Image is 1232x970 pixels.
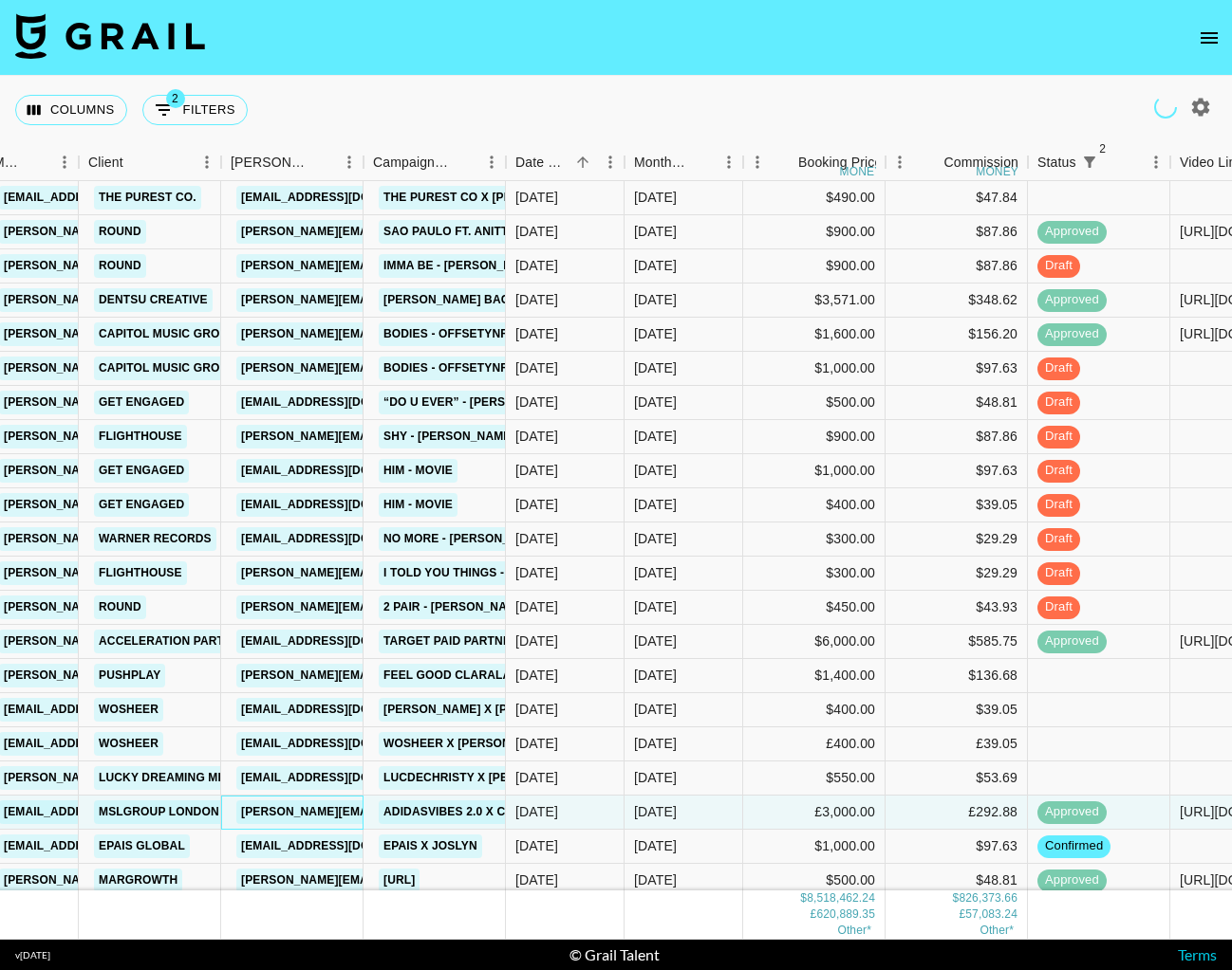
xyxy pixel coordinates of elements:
div: $47.84 [886,181,1028,215]
div: 8/19/2025 [515,734,558,753]
a: [PERSON_NAME] Back To School [379,288,594,312]
a: Acceleration Partners [94,630,261,653]
div: 8/19/2025 [515,802,558,821]
div: $1,000.00 [743,830,886,864]
span: € 1,867.18, CA$ 5,970.06, AU$ 2,020.84 [980,924,1014,937]
button: Menu [886,148,914,176]
a: HIM - MOVIE [379,459,457,483]
span: approved [1037,291,1107,309]
span: approved [1037,223,1107,241]
div: $39.05 [886,693,1028,727]
div: 57,083.24 [965,906,1017,923]
div: Booking Price [798,144,882,181]
a: [EMAIL_ADDRESS][DOMAIN_NAME] [236,698,449,722]
div: 8/18/2025 [515,256,558,275]
div: $97.63 [886,352,1028,386]
a: No More - [PERSON_NAME] [PERSON_NAME] [379,527,652,551]
div: Aug '25 [634,393,677,412]
button: Menu [335,148,364,176]
a: MSLGroup London Limited [94,800,273,824]
button: Sort [123,149,150,175]
div: Aug '25 [634,188,677,207]
div: Aug '25 [634,666,677,685]
a: [PERSON_NAME][EMAIL_ADDRESS][DOMAIN_NAME] [236,664,546,687]
a: [EMAIL_ADDRESS][DOMAIN_NAME] [236,766,449,790]
a: lucdechristy x [PERSON_NAME] [379,766,590,790]
span: confirmed [1037,837,1111,855]
div: 8/19/2025 [515,768,558,787]
div: Campaign (Type) [364,144,506,181]
div: $3,571.00 [743,284,886,318]
div: Aug '25 [634,836,677,855]
img: Grail Talent [15,13,205,59]
div: 8/19/2025 [515,461,558,480]
div: 8/19/2025 [515,597,558,616]
a: [PERSON_NAME][EMAIL_ADDRESS][PERSON_NAME][DOMAIN_NAME] [236,357,644,380]
a: Wosheer x [PERSON_NAME] [379,732,560,756]
span: draft [1037,598,1080,616]
a: [PERSON_NAME] x [PERSON_NAME] [379,698,597,722]
button: Sort [688,149,715,175]
button: Menu [50,148,79,176]
a: Get Engaged [94,391,189,414]
a: EPAIS x joslyn [379,834,482,858]
button: Sort [451,149,477,175]
a: bodies - offsetynr [379,357,513,380]
div: £39.05 [886,727,1028,761]
div: $450.00 [743,591,886,625]
div: money [976,166,1018,177]
a: Wosheer [94,732,163,756]
div: 620,889.35 [816,906,875,923]
div: $48.81 [886,386,1028,420]
div: Month Due [634,144,688,181]
div: $156.20 [886,318,1028,352]
div: $43.93 [886,591,1028,625]
div: Aug '25 [634,768,677,787]
div: Aug '25 [634,700,677,719]
button: Menu [715,148,743,176]
div: 8/19/2025 [515,870,558,889]
div: Month Due [625,144,743,181]
div: £ [959,906,965,923]
div: $585.75 [886,625,1028,659]
div: Date Created [506,144,625,181]
div: Status [1037,144,1076,181]
a: PushPlay [94,664,165,687]
div: Aug '25 [634,734,677,753]
a: Shy - [PERSON_NAME] [379,425,520,448]
a: [PERSON_NAME][EMAIL_ADDRESS][DOMAIN_NAME] [236,869,546,892]
div: Campaign (Type) [373,144,451,181]
button: Show filters [1076,149,1103,175]
a: [PERSON_NAME][EMAIL_ADDRESS][DOMAIN_NAME] [236,254,546,278]
div: 8/19/2025 [515,700,558,719]
div: Aug '25 [634,222,677,241]
div: Aug '25 [634,563,677,582]
a: [EMAIL_ADDRESS][DOMAIN_NAME] [236,186,449,210]
div: Aug '25 [634,290,677,309]
a: Round [94,220,146,244]
div: $48.81 [886,864,1028,898]
a: [PERSON_NAME][EMAIL_ADDRESS][PERSON_NAME][DOMAIN_NAME] [236,561,644,585]
span: 2 [1093,139,1112,158]
button: Menu [477,148,506,176]
span: draft [1037,257,1080,275]
span: draft [1037,496,1080,514]
div: Aug '25 [634,495,677,514]
div: $400.00 [743,488,886,522]
a: Target Paid Partnership: Back-to-College Campaign August - [PERSON_NAME] [379,630,897,653]
div: $1,400.00 [743,659,886,693]
div: $39.05 [886,488,1028,522]
a: Dentsu Creative [94,288,213,312]
div: v [DATE] [15,949,50,961]
div: $500.00 [743,864,886,898]
button: Menu [193,148,221,176]
button: Menu [743,148,772,176]
a: Get Engaged [94,459,189,483]
div: Aug '25 [634,529,677,548]
div: $348.62 [886,284,1028,318]
div: Booker [221,144,364,181]
div: $550.00 [743,761,886,796]
div: 8/19/2025 [515,563,558,582]
button: open drawer [1190,19,1228,57]
div: money [840,166,883,177]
